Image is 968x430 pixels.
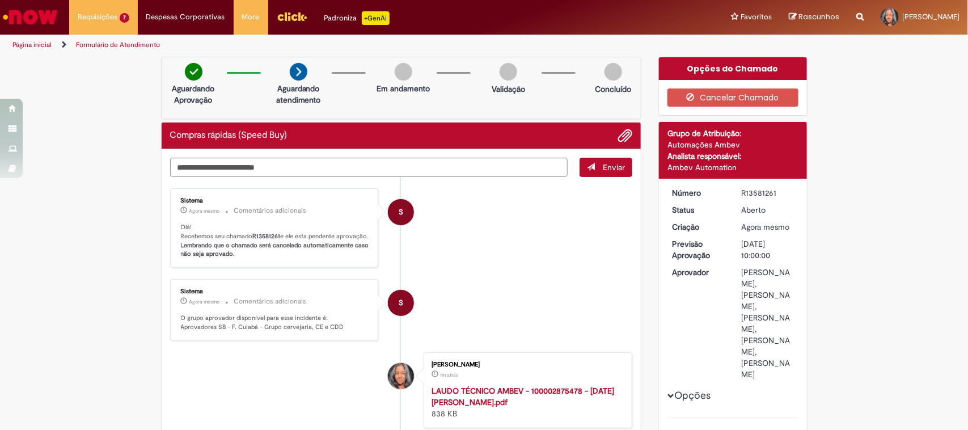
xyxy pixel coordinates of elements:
a: Formulário de Atendimento [76,40,160,49]
div: R13581261 [742,187,794,199]
p: Concluído [595,83,631,95]
dt: Previsão Aprovação [663,238,733,261]
img: ServiceNow [1,6,60,28]
div: System [388,290,414,316]
span: Rascunhos [798,11,839,22]
p: Aguardando atendimento [271,83,326,106]
img: click_logo_yellow_360x200.png [277,8,307,25]
span: Agora mesmo [742,222,790,232]
span: S [399,199,403,226]
b: R13581261 [253,232,281,241]
div: [DATE] 10:00:00 [742,238,794,261]
a: Rascunhos [789,12,839,23]
span: 7 [120,13,129,23]
dt: Aprovador [663,267,733,278]
textarea: Digite sua mensagem aqui... [170,158,568,178]
div: System [388,199,414,225]
div: Barbara Stephany Da Costa [388,363,414,389]
time: 30/09/2025 12:31:01 [189,298,220,305]
dt: Número [663,187,733,199]
span: Enviar [603,162,625,172]
img: check-circle-green.png [185,63,202,81]
div: 30/09/2025 12:30:50 [742,221,794,233]
div: Automações Ambev [667,139,798,150]
span: Requisições [78,11,117,23]
span: S [399,289,403,317]
time: 30/09/2025 12:30:50 [742,222,790,232]
small: Comentários adicionais [234,297,307,306]
a: Página inicial [12,40,52,49]
p: Em andamento [377,83,430,94]
a: LAUDO TÉCNICO AMBEV - 100002875478 - [DATE] [PERSON_NAME].pdf [432,386,614,407]
div: Analista responsável: [667,150,798,162]
dt: Criação [663,221,733,233]
button: Adicionar anexos [618,128,632,143]
div: Ambev Automation [667,162,798,173]
h2: Compras rápidas (Speed Buy) Histórico de tíquete [170,130,288,141]
div: Sistema [181,197,370,204]
div: 838 KB [432,385,620,419]
span: 1m atrás [440,372,458,378]
p: Validação [492,83,525,95]
p: O grupo aprovador disponível para esse incidente é: Aprovadores SB - F. Cuiabá - Grupo cervejaria... [181,314,370,331]
div: Aberto [742,204,794,216]
span: Favoritos [741,11,772,23]
button: Enviar [580,158,632,177]
span: More [242,11,260,23]
div: Padroniza [324,11,390,25]
time: 30/09/2025 12:30:45 [440,372,458,378]
small: Comentários adicionais [234,206,307,216]
span: Agora mesmo [189,208,220,214]
span: Despesas Corporativas [146,11,225,23]
span: [PERSON_NAME] [902,12,959,22]
img: arrow-next.png [290,63,307,81]
dt: Status [663,204,733,216]
div: Sistema [181,288,370,295]
p: +GenAi [362,11,390,25]
time: 30/09/2025 12:31:03 [189,208,220,214]
ul: Trilhas de página [9,35,637,56]
button: Cancelar Chamado [667,88,798,107]
b: Lembrando que o chamado será cancelado automaticamente caso não seja aprovado. [181,241,371,259]
img: img-circle-grey.png [500,63,517,81]
div: Opções do Chamado [659,57,807,80]
img: img-circle-grey.png [395,63,412,81]
div: [PERSON_NAME], [PERSON_NAME], [PERSON_NAME], [PERSON_NAME], [PERSON_NAME] [742,267,794,380]
span: Agora mesmo [189,298,220,305]
div: Grupo de Atribuição: [667,128,798,139]
img: img-circle-grey.png [605,63,622,81]
p: Aguardando Aprovação [166,83,221,106]
p: Olá! Recebemos seu chamado e ele esta pendente aprovação. [181,223,370,259]
div: [PERSON_NAME] [432,361,620,368]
